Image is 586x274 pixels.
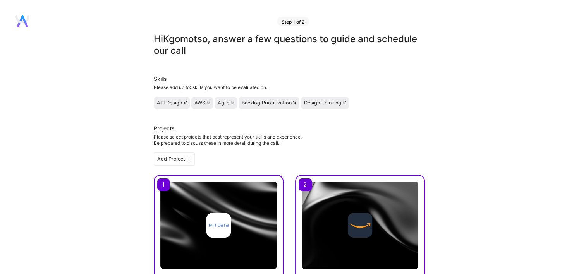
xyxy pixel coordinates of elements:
img: Company logo [206,213,231,238]
img: Company logo [347,213,372,238]
div: Backlog Prioritization [242,100,292,106]
i: icon Close [293,101,296,104]
div: API Design [157,100,182,106]
img: cover [160,182,277,269]
div: Hi Kgomotso , answer a few questions to guide and schedule our call [154,33,425,57]
img: cover [302,182,418,269]
div: Design Thinking [304,100,341,106]
i: icon Close [184,101,187,104]
i: icon PlusBlackFlat [187,157,191,161]
i: icon Close [207,101,210,104]
i: icon Close [343,101,346,104]
div: Agile [218,100,229,106]
div: Add Project [154,152,195,166]
i: icon Close [231,101,234,104]
div: Please add up to 5 skills you want to be evaluated on. [154,84,425,91]
div: Skills [154,75,425,83]
div: Step 1 of 2 [277,17,309,26]
div: Projects [154,125,175,132]
div: Please select projects that best represent your skills and experience. Be prepared to discuss the... [154,134,302,146]
div: AWS [194,100,205,106]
